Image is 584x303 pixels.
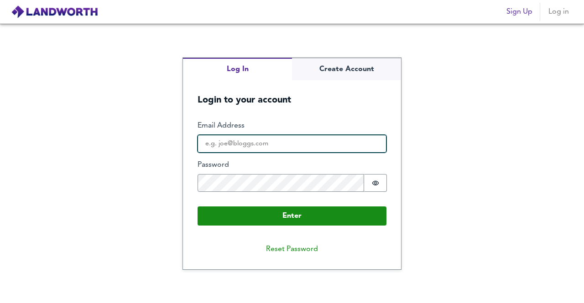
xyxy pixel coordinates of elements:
[11,5,98,19] img: logo
[547,5,569,18] span: Log in
[259,240,325,258] button: Reset Password
[544,3,573,21] button: Log in
[364,174,387,192] button: Show password
[198,160,386,170] label: Password
[198,206,386,226] button: Enter
[506,5,532,18] span: Sign Up
[198,135,386,153] input: e.g. joe@bloggs.com
[503,3,536,21] button: Sign Up
[183,80,401,106] h5: Login to your account
[183,58,292,80] button: Log In
[292,58,401,80] button: Create Account
[198,121,386,131] label: Email Address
